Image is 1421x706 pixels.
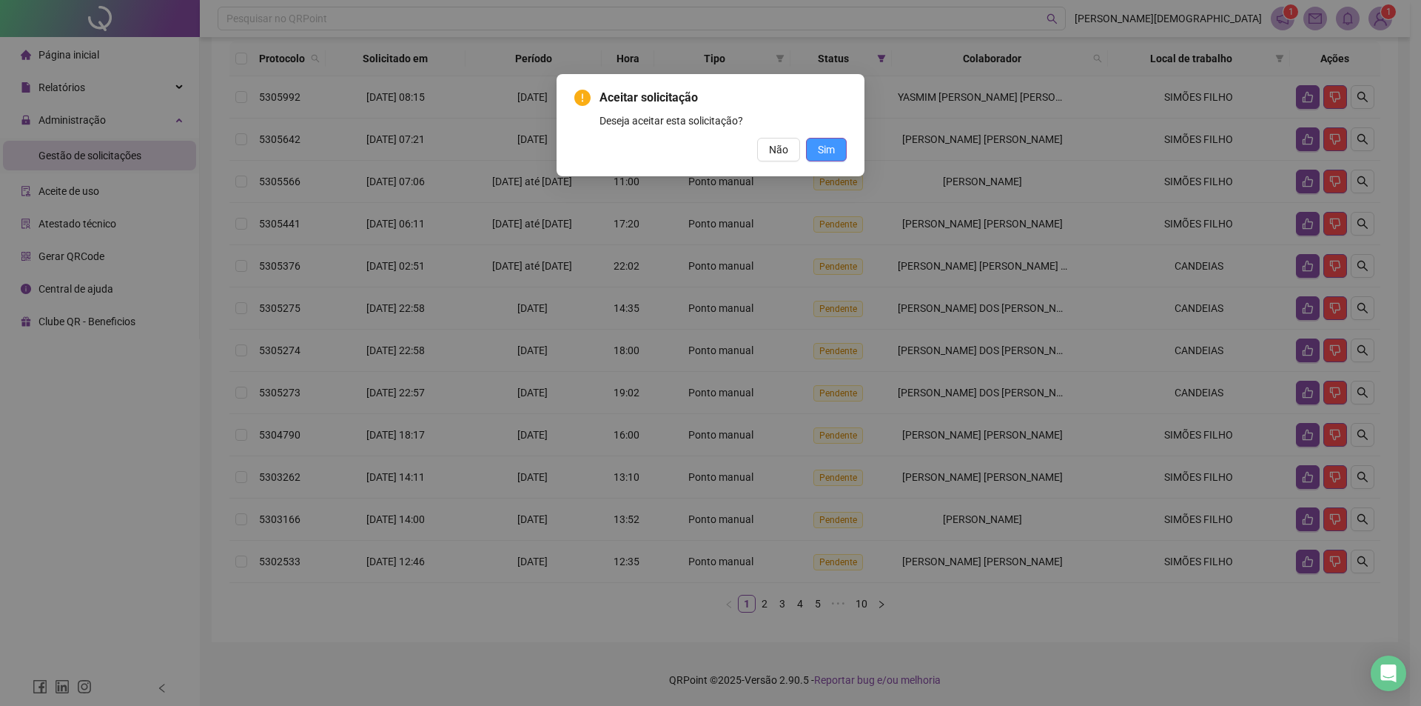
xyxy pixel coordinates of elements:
[806,138,847,161] button: Sim
[599,89,847,107] span: Aceitar solicitação
[769,141,788,158] span: Não
[818,141,835,158] span: Sim
[1371,656,1406,691] div: Open Intercom Messenger
[574,90,591,106] span: exclamation-circle
[599,113,847,129] div: Deseja aceitar esta solicitação?
[757,138,800,161] button: Não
